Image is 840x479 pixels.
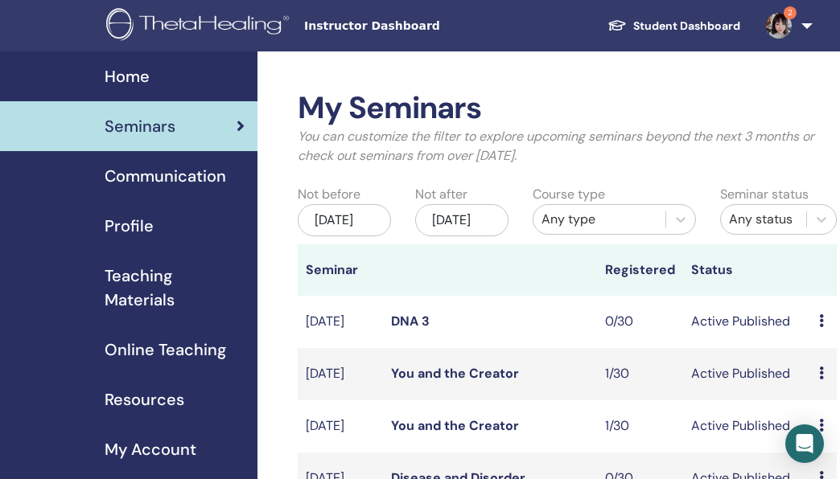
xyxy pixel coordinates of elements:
th: Seminar [298,244,383,296]
h2: My Seminars [298,90,837,127]
div: Any type [541,210,657,229]
span: Online Teaching [105,338,226,362]
div: Open Intercom Messenger [785,424,824,463]
a: Student Dashboard [595,11,753,41]
span: Resources [105,387,184,411]
td: [DATE] [298,348,383,400]
span: Communication [105,164,226,188]
span: Seminars [105,114,175,138]
td: 1/30 [597,400,682,452]
p: You can customize the filter to explore upcoming seminars beyond the next 3 months or check out s... [298,127,837,166]
div: [DATE] [298,204,391,236]
label: Not before [298,185,360,204]
td: Active Published [683,348,812,400]
div: [DATE] [415,204,509,236]
td: [DATE] [298,296,383,348]
span: Home [105,64,150,88]
label: Course type [533,185,605,204]
img: graduation-cap-white.svg [607,18,627,32]
td: [DATE] [298,400,383,452]
td: Active Published [683,296,812,348]
a: DNA 3 [391,313,430,330]
label: Not after [415,185,467,204]
span: 2 [784,6,797,19]
th: Registered [597,244,682,296]
label: Seminar status [720,185,809,204]
td: 0/30 [597,296,682,348]
span: Instructor Dashboard [304,18,546,35]
a: You and the Creator [391,365,519,382]
td: Active Published [683,400,812,452]
a: You and the Creator [391,417,519,434]
img: default.jpg [766,13,792,39]
th: Status [683,244,812,296]
span: Profile [105,214,154,238]
span: My Account [105,437,196,461]
td: 1/30 [597,348,682,400]
div: Any status [729,210,798,229]
span: Teaching Materials [105,264,245,312]
img: logo.png [106,8,294,44]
